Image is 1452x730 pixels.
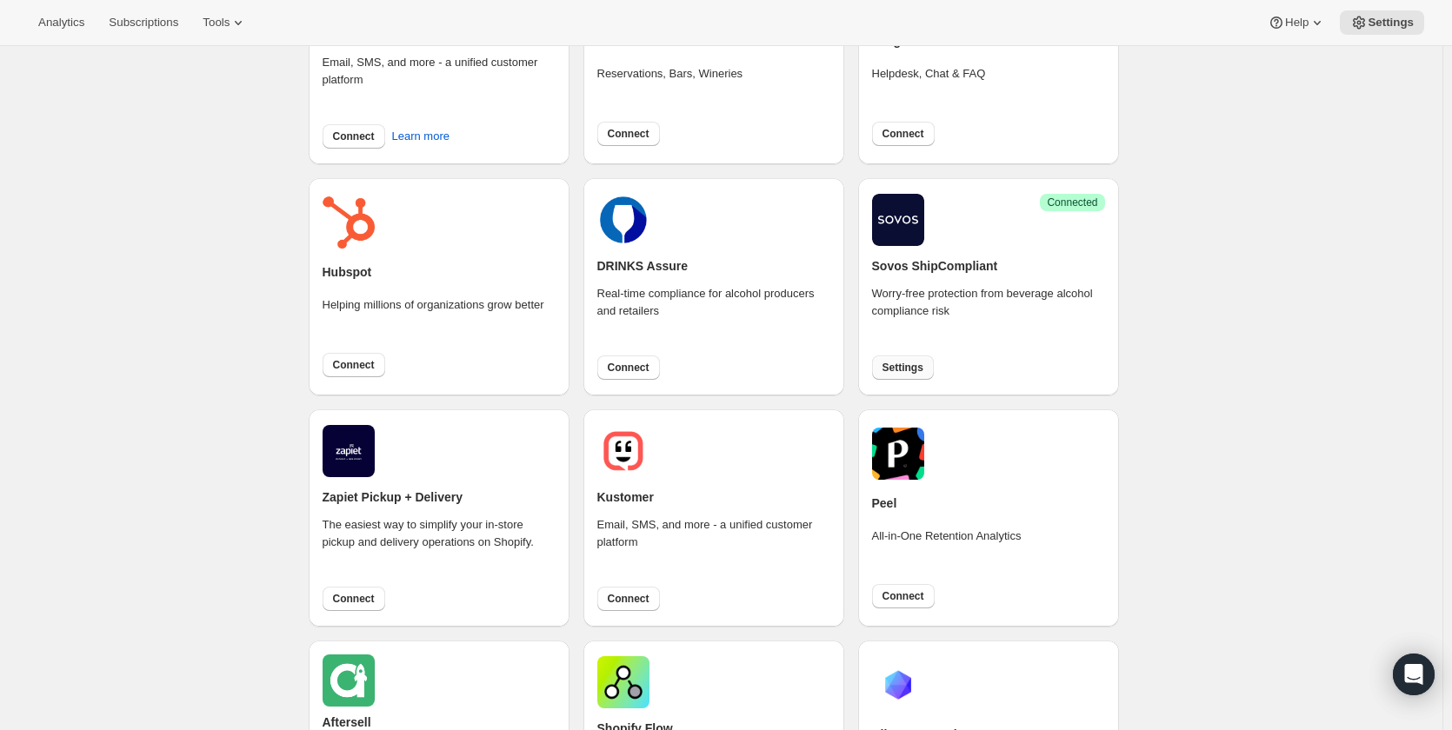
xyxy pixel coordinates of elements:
button: Connect [597,355,660,380]
button: Connect [597,122,660,146]
span: Settings [1368,16,1414,30]
img: alloyautomation.png [872,659,924,711]
div: Open Intercom Messenger [1393,654,1435,695]
span: Connect [883,127,924,141]
span: Learn more [392,128,450,145]
img: shopifyflow.png [597,656,649,708]
img: shipcompliant.png [872,194,924,246]
button: Analytics [28,10,95,35]
span: Connect [608,127,649,141]
div: Helpdesk, Chat & FAQ [872,65,986,107]
button: Connect [872,122,935,146]
span: Connect [608,592,649,606]
div: Worry-free protection from beverage alcohol compliance risk [872,285,1105,344]
div: Email, SMS, and more - a unified customer platform [323,54,556,113]
img: aftersell.png [323,654,375,707]
span: Analytics [38,16,84,30]
h2: Peel [872,494,897,512]
button: Settings [1340,10,1424,35]
button: Connect [323,124,385,149]
img: hubspot.png [323,196,375,249]
span: Connect [333,358,375,372]
div: Real-time compliance for alcohol producers and retailers [597,285,830,344]
h2: Sovos ShipCompliant [872,257,998,275]
span: Tools [203,16,230,30]
h2: Hubspot [323,263,372,281]
img: drinks.png [597,194,649,246]
span: Connect [333,129,375,143]
button: Help [1257,10,1336,35]
button: Connect [323,587,385,611]
h2: DRINKS Assure [597,257,689,275]
span: Subscriptions [109,16,178,30]
div: The easiest way to simplify your in-store pickup and delivery operations on Shopify. [323,516,556,575]
img: zapiet.jpg [323,425,375,477]
span: Connect [333,592,375,606]
div: All-in-One Retention Analytics [872,528,1022,569]
button: Connect [323,353,385,377]
img: peel.png [872,428,924,480]
span: Connect [883,589,924,603]
button: Subscriptions [98,10,189,35]
div: Reservations, Bars, Wineries [597,65,743,107]
h2: Kustomer [597,488,654,506]
button: Tools [192,10,257,35]
button: Learn more [382,123,460,150]
button: Connect [872,584,935,608]
h2: Zapiet Pickup + Delivery [323,488,463,506]
span: Settings [883,361,923,375]
button: Settings [872,355,934,380]
span: Connect [608,361,649,375]
button: Connect [597,587,660,611]
span: Help [1285,16,1309,30]
div: Email, SMS, and more - a unified customer platform [597,516,830,575]
span: Connected [1047,196,1097,209]
div: Helping millions of organizations grow better [323,296,544,338]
